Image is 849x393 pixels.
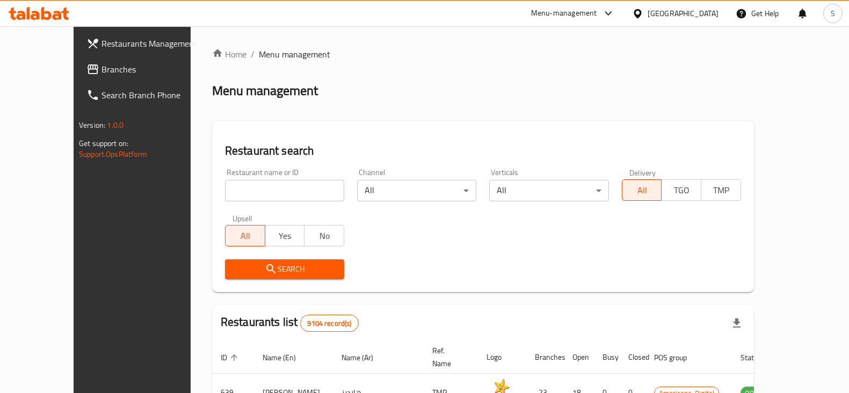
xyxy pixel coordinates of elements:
span: Name (En) [263,351,310,364]
button: TMP [701,179,741,201]
span: Menu management [259,48,330,61]
nav: breadcrumb [212,48,754,61]
span: No [309,228,340,244]
span: Search Branch Phone [101,89,207,101]
th: Closed [620,341,645,374]
a: Home [212,48,246,61]
a: Search Branch Phone [78,82,215,108]
span: S [831,8,835,19]
th: Open [564,341,594,374]
div: Export file [724,310,750,336]
li: / [251,48,255,61]
button: TGO [661,179,701,201]
span: Name (Ar) [342,351,387,364]
button: All [622,179,662,201]
span: Version: [79,118,105,132]
span: Status [741,351,775,364]
button: Yes [265,225,305,246]
span: Get support on: [79,136,128,150]
span: ID [221,351,241,364]
a: Support.OpsPlatform [79,147,147,161]
button: All [225,225,265,246]
span: TMP [706,183,737,198]
h2: Restaurant search [225,143,741,159]
span: Restaurants Management [101,37,207,50]
th: Logo [478,341,526,374]
th: Branches [526,341,564,374]
a: Restaurants Management [78,31,215,56]
h2: Menu management [212,82,318,99]
label: Upsell [233,214,252,222]
th: Busy [594,341,620,374]
span: All [627,183,658,198]
input: Search for restaurant name or ID.. [225,180,344,201]
span: Yes [270,228,301,244]
span: Branches [101,63,207,76]
a: Branches [78,56,215,82]
h2: Restaurants list [221,314,359,332]
label: Delivery [629,169,656,176]
div: [GEOGRAPHIC_DATA] [648,8,719,19]
div: Total records count [300,315,358,332]
span: Search [234,263,336,276]
span: TGO [666,183,697,198]
span: 1.0.0 [107,118,124,132]
span: All [230,228,261,244]
button: No [304,225,344,246]
span: 9104 record(s) [301,318,358,329]
div: All [489,180,608,201]
button: Search [225,259,344,279]
div: All [357,180,476,201]
span: POS group [654,351,701,364]
span: Ref. Name [432,344,465,370]
div: Menu-management [531,7,597,20]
